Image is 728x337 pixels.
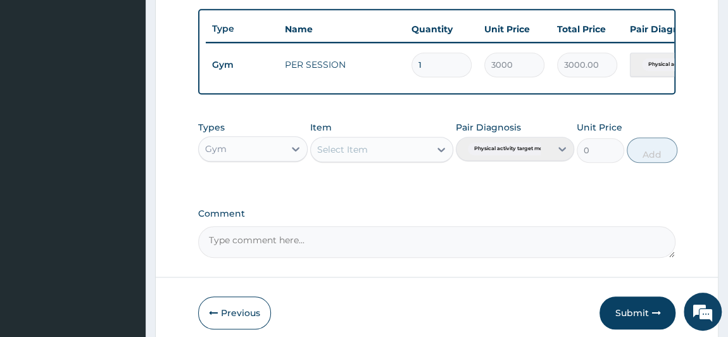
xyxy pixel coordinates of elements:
button: Previous [198,296,271,329]
td: PER SESSION [279,52,405,77]
div: Select Item [317,143,368,156]
th: Quantity [405,16,478,42]
div: Chat with us now [66,71,213,87]
th: Unit Price [478,16,551,42]
label: Unit Price [577,121,622,134]
div: Minimize live chat window [208,6,238,37]
th: Type [206,17,279,41]
label: Comment [198,208,676,219]
th: Total Price [551,16,624,42]
label: Pair Diagnosis [456,121,521,134]
div: Gym [205,143,227,155]
img: d_794563401_company_1708531726252_794563401 [23,63,51,95]
textarea: Type your message and hit 'Enter' [6,212,241,257]
th: Name [279,16,405,42]
span: We're online! [73,92,175,220]
label: Types [198,122,225,133]
td: Gym [206,53,279,77]
button: Submit [599,296,675,329]
button: Add [627,137,677,163]
label: Item [310,121,332,134]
